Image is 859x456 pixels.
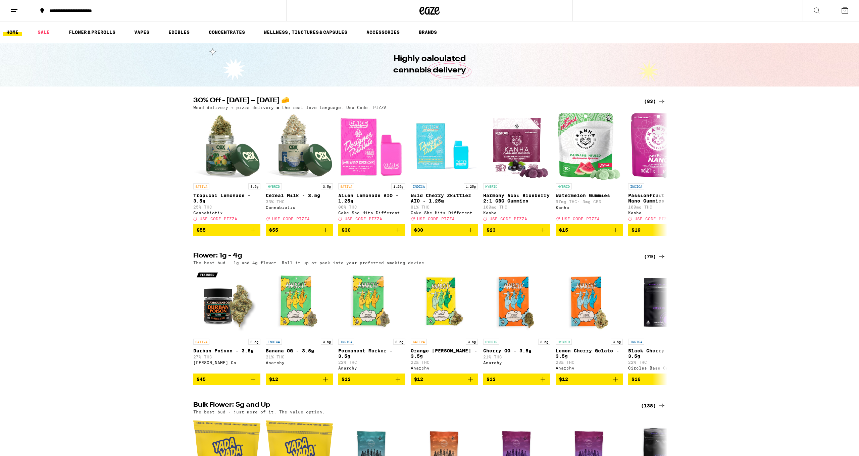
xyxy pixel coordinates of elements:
img: Anarchy - Permanent Marker - 3.5g [338,268,405,335]
p: INDICA [411,183,427,189]
div: Cannabiotix [266,205,333,210]
a: Open page for Harmony Acai Blueberry 2:1 CBG Gummies from Kanha [483,113,550,224]
span: USE CODE PIZZA [490,217,527,221]
p: HYBRID [483,339,499,345]
span: $19 [631,227,641,233]
p: Cereal Milk - 3.5g [266,193,333,198]
img: Kanha - Watermelon Gummies [558,113,620,180]
p: SATIVA [411,339,427,345]
p: 22% THC [411,360,478,364]
p: 100mg THC [628,205,695,209]
a: Open page for Cereal Milk - 3.5g from Cannabiotix [266,113,333,224]
p: Cherry OG - 3.5g [483,348,550,353]
span: USE CODE PIZZA [562,217,600,221]
img: Cannabiotix - Cereal Milk - 3.5g [266,113,333,180]
img: Kanha - Harmony Acai Blueberry 2:1 CBG Gummies [484,113,549,180]
div: Cake She Hits Different [338,211,405,215]
a: ACCESSORIES [363,28,403,36]
p: 97mg THC: 3mg CBD [556,199,623,204]
p: INDICA [628,339,644,345]
div: [PERSON_NAME] Co. [193,360,260,365]
img: Cannabiotix - Tropical Lemonade - 3.5g [193,113,260,180]
a: (138) [641,402,666,410]
p: Tropical Lemonade - 3.5g [193,193,260,204]
div: Cake She Hits Different [411,211,478,215]
p: Passionfruit Paradise Nano Gummies [628,193,695,204]
div: Kanha [628,211,695,215]
p: The best bud - 1g and 4g flower. Roll it up or pack into your preferred smoking device. [193,261,427,265]
span: $55 [269,227,278,233]
img: Kanha - Passionfruit Paradise Nano Gummies [630,113,693,180]
p: 1.25g [464,183,478,189]
button: Add to bag [338,224,405,236]
img: Circles Base Camp - Black Cherry Gelato - 3.5g [628,268,695,335]
button: Add to bag [483,224,550,236]
button: Add to bag [628,374,695,385]
span: $12 [269,377,278,382]
p: Alien Lemonade AIO - 1.25g [338,193,405,204]
a: CONCENTRATES [205,28,248,36]
h2: Bulk Flower: 5g and Up [193,402,633,410]
p: 22% THC [628,360,695,364]
div: (79) [644,252,666,261]
span: $12 [559,377,568,382]
div: Kanha [483,211,550,215]
p: 3.5g [393,339,405,345]
p: INDICA [628,183,644,189]
div: Anarchy [556,366,623,370]
p: Permanent Marker - 3.5g [338,348,405,359]
p: 3.5g [466,339,478,345]
button: Add to bag [411,224,478,236]
a: Open page for Orange Runtz - 3.5g from Anarchy [411,268,478,374]
a: HOME [3,28,22,36]
img: Cake She Hits Different - Alien Lemonade AIO - 1.25g [338,113,405,180]
a: Open page for Alien Lemonade AIO - 1.25g from Cake She Hits Different [338,113,405,224]
p: Watermelon Gummies [556,193,623,198]
p: 27% THC [193,355,260,359]
a: VAPES [131,28,153,36]
p: 3.5g [248,339,260,345]
div: Anarchy [338,366,405,370]
p: 3.5g [321,183,333,189]
p: 23% THC [556,360,623,364]
p: Banana OG - 3.5g [266,348,333,353]
p: 1.25g [391,183,405,189]
div: (83) [644,97,666,105]
a: Open page for Cherry OG - 3.5g from Anarchy [483,268,550,374]
div: Anarchy [483,360,550,365]
img: Anarchy - Lemon Cherry Gelato - 3.5g [556,268,623,335]
p: SATIVA [338,183,354,189]
p: 100mg THC [483,205,550,209]
a: EDIBLES [165,28,193,36]
p: HYBRID [483,183,499,189]
span: $12 [487,377,496,382]
img: Claybourne Co. - Durban Poison - 3.5g [193,268,260,335]
div: Circles Base Camp [628,366,695,370]
p: Black Cherry Gelato - 3.5g [628,348,695,359]
p: HYBRID [266,183,282,189]
button: Add to bag [193,374,260,385]
p: 21% THC [483,355,550,359]
p: HYBRID [556,339,572,345]
p: Wild Cherry Zkittlez AIO - 1.25g [411,193,478,204]
button: Add to bag [556,224,623,236]
span: USE CODE PIZZA [272,217,310,221]
img: Anarchy - Orange Runtz - 3.5g [411,268,478,335]
span: $12 [342,377,351,382]
p: 81% THC [411,205,478,209]
h1: Highly calculated cannabis delivery [374,53,485,76]
img: Cake She Hits Different - Wild Cherry Zkittlez AIO - 1.25g [411,113,478,180]
a: WELLNESS, TINCTURES & CAPSULES [260,28,351,36]
span: $30 [414,227,423,233]
button: Add to bag [338,374,405,385]
span: USE CODE PIZZA [635,217,672,221]
a: Open page for Lemon Cherry Gelato - 3.5g from Anarchy [556,268,623,374]
span: USE CODE PIZZA [200,217,237,221]
button: Add to bag [556,374,623,385]
p: 3.5g [321,339,333,345]
p: SATIVA [193,339,209,345]
span: $15 [559,227,568,233]
a: Open page for Durban Poison - 3.5g from Claybourne Co. [193,268,260,374]
a: Open page for Banana OG - 3.5g from Anarchy [266,268,333,374]
p: 3.5g [248,183,260,189]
